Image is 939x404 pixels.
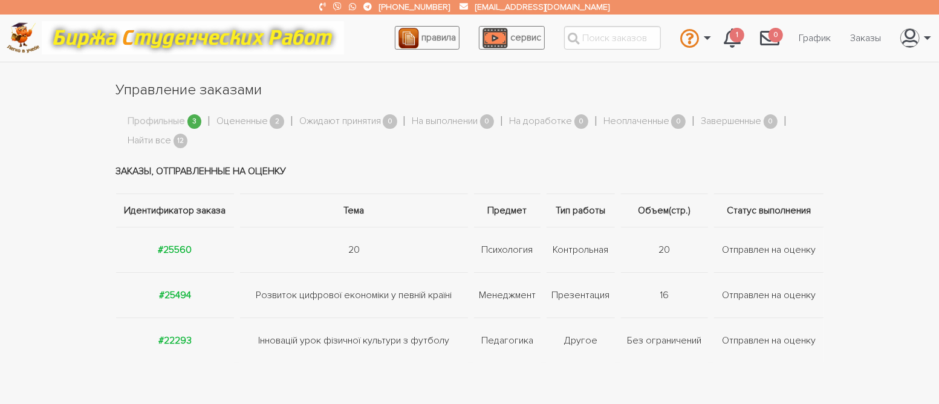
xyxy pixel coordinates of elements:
[714,22,750,54] a: 1
[711,227,823,272] td: Отправлен на оценку
[671,114,686,129] span: 0
[128,114,186,129] a: Профильные
[480,114,495,129] span: 0
[618,318,711,363] td: Без ограничений
[618,227,711,272] td: 20
[237,272,471,318] td: Розвиток цифрової економіки у певній країні
[618,194,711,227] th: Объем(стр.)
[764,114,778,129] span: 0
[128,133,172,149] a: Найти все
[159,289,191,301] a: #25494
[237,227,471,272] td: 20
[237,318,471,363] td: Інновацій урок фізичної культури з футболу
[510,31,541,44] span: сервис
[116,80,824,100] h1: Управление заказами
[383,114,397,129] span: 0
[237,194,471,227] th: Тема
[471,272,544,318] td: Менеджмент
[564,26,661,50] input: Поиск заказов
[476,2,610,12] a: [EMAIL_ADDRESS][DOMAIN_NAME]
[840,27,891,50] a: Заказы
[471,227,544,272] td: Психология
[768,28,783,43] span: 0
[174,134,188,149] span: 12
[187,114,202,129] span: 3
[116,149,824,194] td: Заказы, отправленные на оценку
[544,318,618,363] td: Другое
[711,318,823,363] td: Отправлен на оценку
[711,194,823,227] th: Статус выполнения
[158,244,192,256] a: #25560
[216,114,268,129] a: Оцененные
[701,114,762,129] a: Завершенные
[270,114,284,129] span: 2
[603,114,669,129] a: Неоплаченные
[730,28,744,43] span: 1
[471,194,544,227] th: Предмет
[750,22,789,54] a: 0
[299,114,381,129] a: Ожидают принятия
[509,114,572,129] a: На доработке
[412,114,478,129] a: На выполнении
[544,227,618,272] td: Контрольная
[618,272,711,318] td: 16
[544,194,618,227] th: Тип работы
[479,26,545,50] a: сервис
[421,31,456,44] span: правила
[380,2,450,12] a: [PHONE_NUMBER]
[158,334,192,347] a: #22293
[574,114,589,129] span: 0
[789,27,840,50] a: График
[711,272,823,318] td: Отправлен на оценку
[116,194,237,227] th: Идентификатор заказа
[395,26,460,50] a: правила
[471,318,544,363] td: Педагогика
[398,28,419,48] img: agreement_icon-feca34a61ba7f3d1581b08bc946b2ec1ccb426f67415f344566775c155b7f62c.png
[42,21,344,54] img: motto-12e01f5a76059d5f6a28199ef077b1f78e012cfde436ab5cf1d4517935686d32.gif
[7,22,40,53] img: logo-c4363faeb99b52c628a42810ed6dfb4293a56d4e4775eb116515dfe7f33672af.png
[544,272,618,318] td: Презентация
[482,28,508,48] img: play_icon-49f7f135c9dc9a03216cfdbccbe1e3994649169d890fb554cedf0eac35a01ba8.png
